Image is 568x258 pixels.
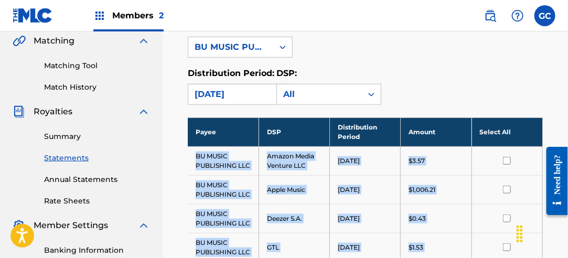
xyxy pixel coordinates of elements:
[44,245,150,256] a: Banking Information
[44,60,150,71] a: Matching Tool
[259,175,329,204] td: Apple Music
[137,219,150,232] img: expand
[44,131,150,142] a: Summary
[44,196,150,207] a: Rate Sheets
[188,146,259,175] td: BU MUSIC PUBLISHING LLC
[409,214,426,223] p: $0.43
[188,68,274,78] label: Distribution Period:
[188,175,259,204] td: BU MUSIC PUBLISHING LLC
[480,5,501,26] a: Public Search
[195,88,267,101] div: [DATE]
[330,204,401,233] td: [DATE]
[511,218,528,250] div: Drag
[137,105,150,118] img: expand
[484,9,497,22] img: search
[44,153,150,164] a: Statements
[188,204,259,233] td: BU MUSIC PUBLISHING LLC
[195,41,267,53] div: BU MUSIC PUBLISHING LLC
[13,35,26,47] img: Matching
[534,5,555,26] div: User Menu
[330,175,401,204] td: [DATE]
[471,117,542,146] th: Select All
[539,138,568,223] iframe: Resource Center
[13,8,53,23] img: MLC Logo
[330,146,401,175] td: [DATE]
[276,68,297,78] label: DSP:
[34,35,74,47] span: Matching
[188,117,259,146] th: Payee
[409,243,423,252] p: $1.53
[13,105,25,118] img: Royalties
[34,219,108,232] span: Member Settings
[259,204,329,233] td: Deezer S.A.
[516,208,568,258] iframe: Chat Widget
[507,5,528,26] div: Help
[259,117,329,146] th: DSP
[44,174,150,185] a: Annual Statements
[44,82,150,93] a: Match History
[401,117,471,146] th: Amount
[330,117,401,146] th: Distribution Period
[159,10,164,20] span: 2
[283,88,356,101] div: All
[34,105,72,118] span: Royalties
[409,156,425,166] p: $3.57
[93,9,106,22] img: Top Rightsholders
[259,146,329,175] td: Amazon Media Venture LLC
[137,35,150,47] img: expand
[409,185,435,195] p: $1,006.21
[511,9,524,22] img: help
[112,9,164,21] span: Members
[13,219,25,232] img: Member Settings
